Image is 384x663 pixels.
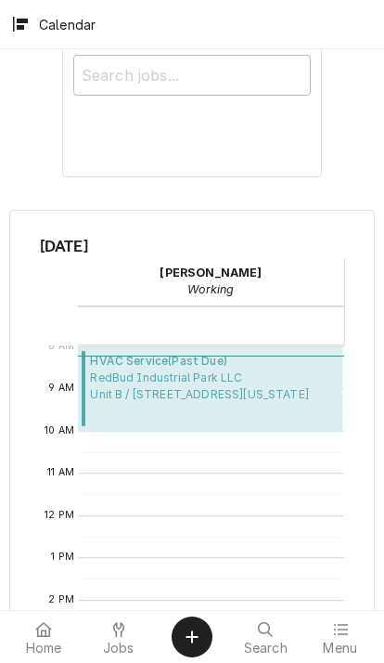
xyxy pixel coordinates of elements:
[90,353,309,370] span: HVAC Service ( Past Due )
[40,234,344,258] span: [DATE]
[78,347,342,432] div: [Service] HVAC Service RedBud Industrial Park LLC Unit B / 4543 Drda Ln Unit B, Edwardsville, Ill...
[229,615,302,659] a: Search
[46,550,79,565] span: 1 PM
[304,615,378,659] a: Menu
[73,55,311,96] input: Search jobs...
[244,641,288,656] span: Search
[44,592,79,607] span: 2 PM
[187,282,234,296] em: Working
[62,14,321,178] div: Calendar Filters
[172,617,212,657] button: Create Object
[78,347,342,432] div: HVAC Service(Past Due)RedBud Industrial Park LLCUnit B / [STREET_ADDRESS][US_STATE]
[44,339,79,354] span: 8 AM
[73,37,311,115] div: Calendar Filters
[43,465,79,480] span: 11 AM
[78,258,344,305] div: Zackary Bain - Working
[44,381,79,396] span: 9 AM
[323,641,357,656] span: Menu
[83,615,156,659] a: Jobs
[160,266,262,279] strong: [PERSON_NAME]
[90,370,309,403] span: RedBud Industrial Park LLC Unit B / [STREET_ADDRESS][US_STATE]
[40,508,79,523] span: 12 PM
[40,423,79,438] span: 10 AM
[103,641,134,656] span: Jobs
